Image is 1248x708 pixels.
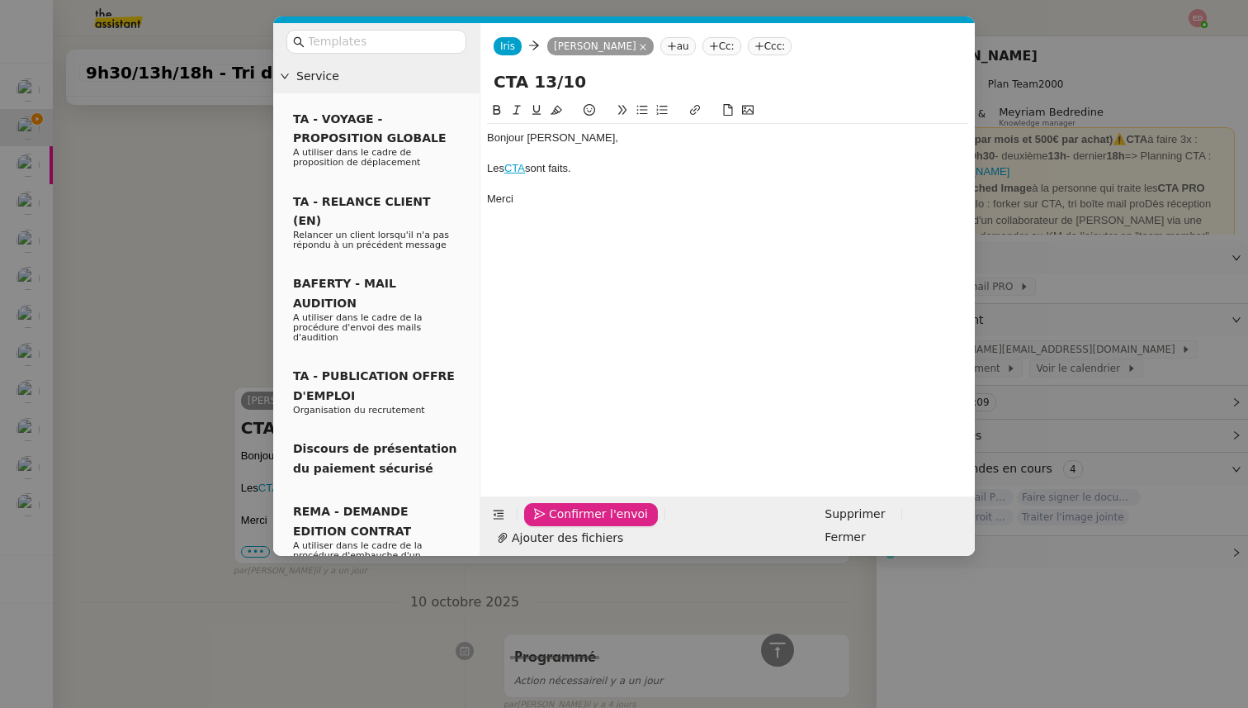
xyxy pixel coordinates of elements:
[293,405,425,416] span: Organisation du recrutement
[293,147,420,168] span: A utiliser dans le cadre de proposition de déplacement
[748,37,792,55] nz-tag: Ccc:
[825,505,885,524] span: Supprimer
[815,503,895,526] button: Supprimer
[487,161,968,176] div: Les sont faits.
[293,540,423,571] span: A utiliser dans le cadre de la procédure d'embauche d'un nouveau salarié
[487,192,968,207] div: Merci
[660,37,696,55] nz-tag: au
[549,505,648,524] span: Confirmer l'envoi
[293,369,455,402] span: TA - PUBLICATION OFFRE D'EMPLOI
[293,230,449,250] span: Relancer un client lorsqu'il n'a pas répondu à un précédent message
[293,505,411,537] span: REMA - DEMANDE EDITION CONTRAT
[702,37,741,55] nz-tag: Cc:
[293,112,446,145] span: TA - VOYAGE - PROPOSITION GLOBALE
[500,40,515,52] span: Iris
[494,69,962,94] input: Subject
[293,195,431,227] span: TA - RELANCE CLIENT (EN)
[815,526,875,549] button: Fermer
[296,67,473,86] span: Service
[524,503,658,526] button: Confirmer l'envoi
[487,526,633,549] button: Ajouter des fichiers
[512,529,623,548] span: Ajouter des fichiers
[825,528,865,547] span: Fermer
[293,442,457,474] span: Discours de présentation du paiement sécurisé
[293,312,423,343] span: A utiliser dans le cadre de la procédure d'envoi des mails d'audition
[293,277,396,309] span: BAFERTY - MAIL AUDITION
[308,32,456,51] input: Templates
[504,162,525,174] a: CTA
[547,37,654,55] nz-tag: [PERSON_NAME]
[273,60,480,93] div: Service
[487,131,968,145] div: Bonjour [PERSON_NAME],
